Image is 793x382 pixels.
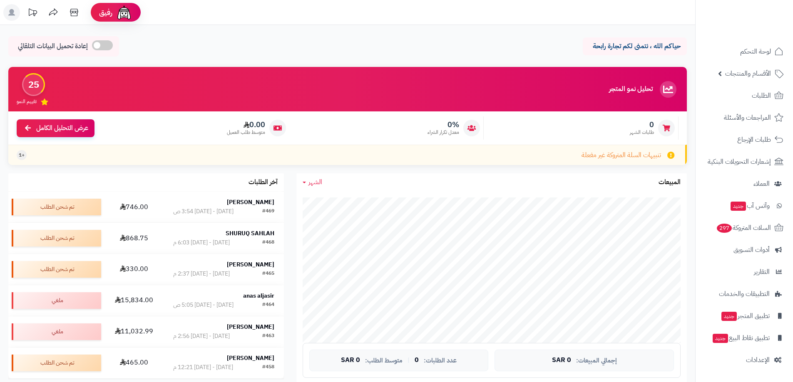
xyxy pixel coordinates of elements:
[262,239,274,247] div: #468
[701,196,788,216] a: وآتس آبجديد
[717,224,732,233] span: 297
[701,240,788,260] a: أدوات التسويق
[701,42,788,62] a: لوحة التحكم
[365,357,403,364] span: متوسط الطلب:
[754,266,770,278] span: التقارير
[730,200,770,212] span: وآتس آب
[104,223,164,254] td: 868.75
[701,130,788,150] a: طلبات الإرجاع
[415,357,419,364] span: 0
[701,284,788,304] a: التطبيقات والخدمات
[303,177,322,187] a: الشهر
[712,332,770,344] span: تطبيق نقاط البيع
[227,260,274,269] strong: [PERSON_NAME]
[716,222,771,234] span: السلات المتروكة
[36,123,88,133] span: عرض التحليل الكامل
[721,312,737,321] span: جديد
[173,363,233,372] div: [DATE] - [DATE] 12:21 م
[249,179,278,186] h3: آخر الطلبات
[99,7,112,17] span: رفيق
[701,108,788,128] a: المراجعات والأسئلة
[740,46,771,57] span: لوحة التحكم
[576,357,617,364] span: إجمالي المبيعات:
[12,199,101,215] div: تم شحن الطلب
[630,129,654,136] span: طلبات الشهر
[701,328,788,348] a: تطبيق نقاط البيعجديد
[701,174,788,194] a: العملاء
[408,357,410,363] span: |
[428,129,459,136] span: معدل تكرار الشراء
[708,156,771,168] span: إشعارات التحويلات البنكية
[701,306,788,326] a: تطبيق المتجرجديد
[12,230,101,246] div: تم شحن الطلب
[173,301,234,309] div: [DATE] - [DATE] 5:05 ص
[104,192,164,222] td: 746.00
[227,354,274,362] strong: [PERSON_NAME]
[630,120,654,129] span: 0
[701,262,788,282] a: التقارير
[226,229,274,238] strong: SHURUQ SAHLAH
[104,285,164,316] td: 15,834.00
[308,177,322,187] span: الشهر
[19,152,25,159] span: +1
[341,357,360,364] span: 0 SAR
[731,202,746,211] span: جديد
[719,288,770,300] span: التطبيقات والخدمات
[22,4,43,23] a: تحديثات المنصة
[736,19,785,37] img: logo-2.png
[17,119,94,137] a: عرض التحليل الكامل
[552,357,571,364] span: 0 SAR
[18,42,88,51] span: إعادة تحميل البيانات التلقائي
[582,150,661,160] span: تنبيهات السلة المتروكة غير مفعلة
[659,179,681,186] h3: المبيعات
[173,239,230,247] div: [DATE] - [DATE] 6:03 م
[262,301,274,309] div: #464
[173,332,230,340] div: [DATE] - [DATE] 2:56 م
[733,244,770,256] span: أدوات التسويق
[713,334,728,343] span: جديد
[589,42,681,51] p: حياكم الله ، نتمنى لكم تجارة رابحة
[12,355,101,371] div: تم شحن الطلب
[227,323,274,331] strong: [PERSON_NAME]
[701,152,788,172] a: إشعارات التحويلات البنكية
[701,86,788,106] a: الطلبات
[424,357,457,364] span: عدد الطلبات:
[12,261,101,278] div: تم شحن الطلب
[227,120,265,129] span: 0.00
[725,68,771,79] span: الأقسام والمنتجات
[753,178,770,190] span: العملاء
[262,207,274,216] div: #469
[12,323,101,340] div: ملغي
[609,86,653,93] h3: تحليل نمو المتجر
[104,316,164,347] td: 11,032.99
[701,218,788,238] a: السلات المتروكة297
[227,198,274,207] strong: [PERSON_NAME]
[227,129,265,136] span: متوسط طلب العميل
[17,98,37,105] span: تقييم النمو
[737,134,771,145] span: طلبات الإرجاع
[104,347,164,378] td: 465.00
[173,270,230,278] div: [DATE] - [DATE] 2:37 م
[173,207,234,216] div: [DATE] - [DATE] 3:54 ص
[701,350,788,370] a: الإعدادات
[721,310,770,322] span: تطبيق المتجر
[104,254,164,285] td: 330.00
[12,292,101,309] div: ملغي
[116,4,132,21] img: ai-face.png
[243,291,274,300] strong: anas aljasir
[428,120,459,129] span: 0%
[262,332,274,340] div: #463
[724,112,771,123] span: المراجعات والأسئلة
[262,270,274,278] div: #465
[746,354,770,366] span: الإعدادات
[262,363,274,372] div: #458
[752,90,771,101] span: الطلبات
